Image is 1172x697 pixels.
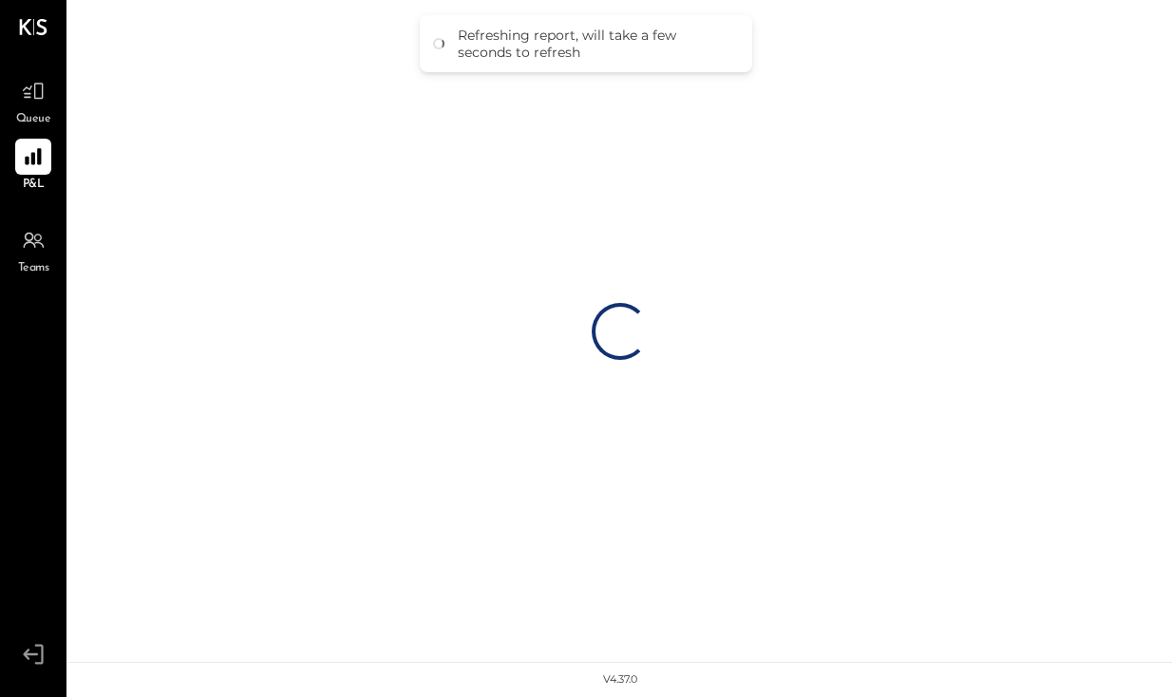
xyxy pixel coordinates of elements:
[1,73,66,128] a: Queue
[16,111,51,128] span: Queue
[1,139,66,194] a: P&L
[1,222,66,277] a: Teams
[23,177,45,194] span: P&L
[603,672,637,688] div: v 4.37.0
[18,260,49,277] span: Teams
[458,27,733,61] div: Refreshing report, will take a few seconds to refresh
